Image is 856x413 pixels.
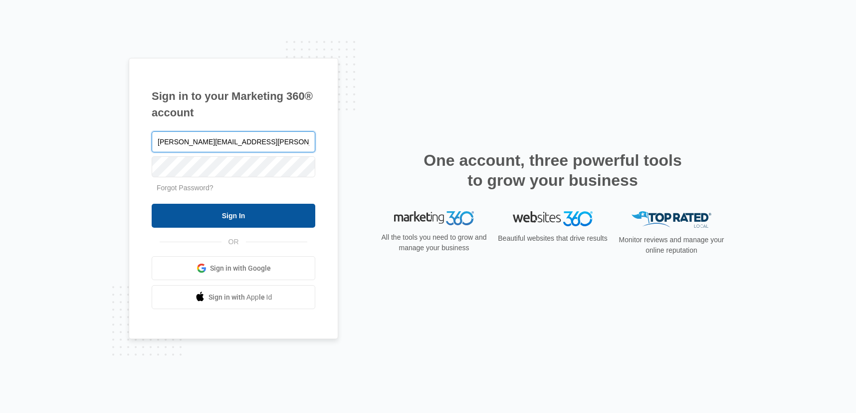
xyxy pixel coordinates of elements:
p: Beautiful websites that drive results [497,233,609,244]
p: All the tools you need to grow and manage your business [378,232,490,253]
p: Monitor reviews and manage your online reputation [616,235,727,256]
span: OR [221,237,246,247]
h1: Sign in to your Marketing 360® account [152,88,315,121]
span: Sign in with Apple Id [209,292,272,303]
img: Websites 360 [513,211,593,226]
img: Top Rated Local [632,211,711,228]
a: Forgot Password? [157,184,214,192]
a: Sign in with Google [152,256,315,280]
input: Sign In [152,204,315,228]
a: Sign in with Apple Id [152,285,315,309]
input: Email [152,131,315,152]
img: Marketing 360 [394,211,474,225]
h2: One account, three powerful tools to grow your business [421,150,685,190]
span: Sign in with Google [210,263,271,274]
